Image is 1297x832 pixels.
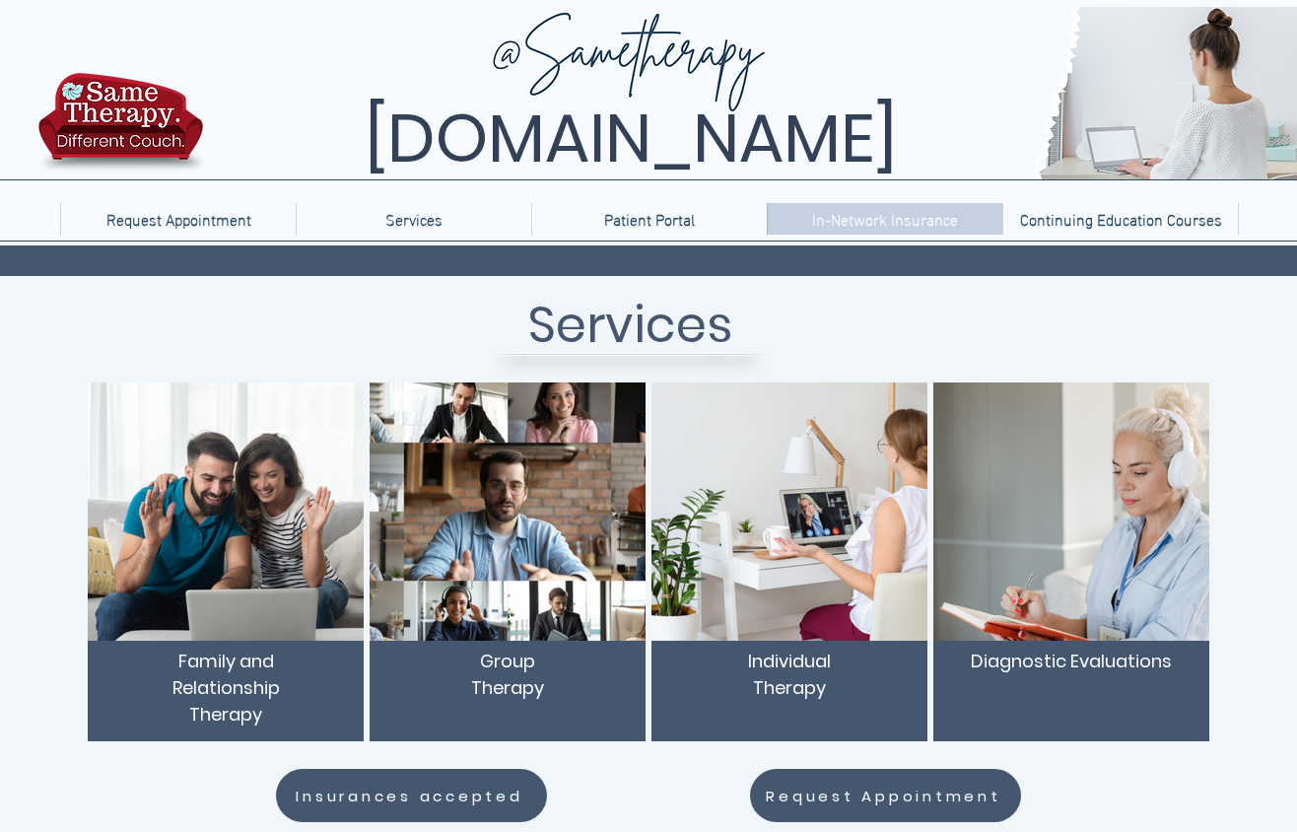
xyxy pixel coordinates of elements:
[766,785,1000,807] span: Request Appointment
[651,382,927,641] img: TelebehavioralHealth.US
[1010,203,1232,235] p: Continuing Education Courses
[88,382,364,641] img: TelebehavioralHealth.US
[172,649,280,727] span: Family and Relationship Therapy
[594,203,705,235] p: Patient Portal
[375,203,452,235] p: Services
[531,203,767,235] a: Patient Portal
[971,649,1172,673] span: Diagnostic Evaluations
[1002,203,1238,235] a: Continuing Education Courses
[97,203,261,235] p: Request Appointment
[296,203,531,235] div: Services
[471,649,544,700] span: Group Therapy
[33,70,209,186] img: TBH.US
[750,769,1021,822] a: Request Appointment
[183,288,1077,363] h1: Services
[767,203,1002,235] a: In-Network Insurance
[296,785,522,807] span: Insurances accepted
[60,203,296,235] a: Request Appointment
[748,649,831,700] span: Individual Therapy
[365,92,897,185] span: [DOMAIN_NAME]
[802,203,968,235] p: In-Network Insurance
[370,382,646,641] img: TelebehavioralHealth.US
[933,382,1209,641] img: TelebehavioralHealth.US
[276,769,547,822] a: Insurances accepted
